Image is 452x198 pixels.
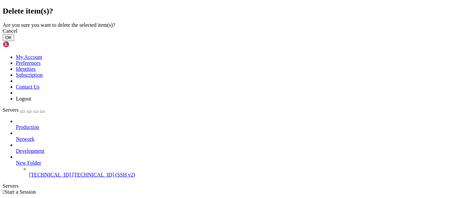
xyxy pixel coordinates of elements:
a: Production [16,124,449,130]
a: Servers [3,107,45,113]
span: [TECHNICAL_ID] (SSH v2) [72,172,135,178]
a: Preferences [16,60,41,66]
a: Logout [16,96,31,101]
a: Contact Us [16,84,40,90]
div: Are you sure you want to delete the selected item(s)? [3,22,449,28]
li: New Folder [16,154,449,178]
a: Subscription [16,72,43,78]
button: OK [3,34,14,41]
a: Development [16,148,449,154]
a: [TECHNICAL_ID] [TECHNICAL_ID] (SSH v2) [29,172,449,178]
span: Start a Session [5,189,36,195]
div: Cancel [3,28,449,34]
span: Network [16,136,34,142]
li: Network [16,130,449,142]
span:  [3,189,5,195]
span: New Folder [16,160,41,166]
a: Network [16,136,449,142]
li: [TECHNICAL_ID] [TECHNICAL_ID] (SSH v2) [29,166,449,178]
a: Identities [16,66,36,72]
span: Production [16,124,39,130]
span: Development [16,148,44,154]
h2: Delete item(s)? [3,7,449,16]
a: New Folder [16,160,449,166]
span: [TECHNICAL_ID] [29,172,71,178]
a: My Account [16,54,42,60]
span: Servers [3,107,19,113]
img: Shellngn [3,41,41,48]
li: Development [16,142,449,154]
div: Servers [3,183,449,189]
li: Production [16,118,449,130]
